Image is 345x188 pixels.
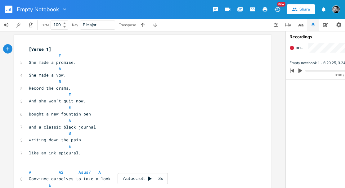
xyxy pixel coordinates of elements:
[49,182,51,188] span: E
[69,105,71,110] span: E
[98,169,101,175] span: A
[118,173,168,184] div: Autoscroll
[59,169,64,175] span: A2
[17,7,59,12] span: Empty Notebook
[155,173,166,184] div: 3x
[287,43,305,53] button: Rec
[72,23,78,27] div: Key
[69,143,71,149] span: E
[29,46,51,52] span: [Verse 1]
[29,72,66,78] span: She made a vow.
[296,46,302,50] span: Rec
[69,118,71,123] span: A
[29,176,111,181] span: Convince ourselves to take a look
[299,7,310,12] div: Share
[29,124,96,130] span: and a classic black journal
[332,5,340,13] img: Timothy James
[69,130,71,136] span: B
[29,137,81,143] span: writing down the pain
[287,4,315,14] button: Share
[29,98,86,104] span: And she won't quit now.
[59,79,61,84] span: B
[83,22,96,28] span: E Major
[29,169,31,175] span: A
[277,2,285,7] div: New
[119,23,136,27] div: Transpose
[29,150,81,156] span: like an ink epidural.
[29,111,91,117] span: Bought a new fountain pen
[59,53,61,59] span: E
[42,23,49,27] div: BPM
[29,59,76,65] span: She made a promise.
[69,92,71,97] span: E
[59,66,61,71] span: A
[271,4,284,15] button: New
[29,85,71,91] span: Record the drama,
[78,169,91,175] span: Asus7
